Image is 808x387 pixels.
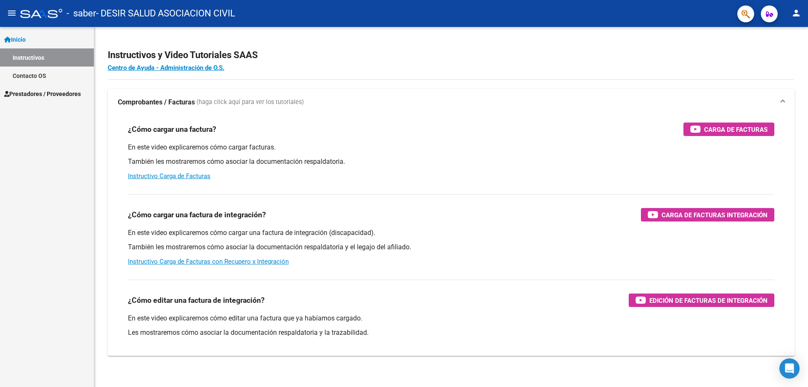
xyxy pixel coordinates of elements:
[791,8,801,18] mat-icon: person
[779,358,800,379] div: Open Intercom Messenger
[128,258,289,265] a: Instructivo Carga de Facturas con Recupero x Integración
[197,98,304,107] span: (haga click aquí para ver los tutoriales)
[704,124,768,135] span: Carga de Facturas
[66,4,96,23] span: - saber
[128,228,774,238] p: En este video explicaremos cómo cargar una factura de integración (discapacidad).
[641,208,774,222] button: Carga de Facturas Integración
[128,123,216,135] h3: ¿Cómo cargar una factura?
[128,157,774,166] p: También les mostraremos cómo asociar la documentación respaldatoria.
[108,116,795,356] div: Comprobantes / Facturas (haga click aquí para ver los tutoriales)
[108,89,795,116] mat-expansion-panel-header: Comprobantes / Facturas (haga click aquí para ver los tutoriales)
[629,294,774,307] button: Edición de Facturas de integración
[118,98,195,107] strong: Comprobantes / Facturas
[662,210,768,220] span: Carga de Facturas Integración
[4,89,81,99] span: Prestadores / Proveedores
[7,8,17,18] mat-icon: menu
[649,295,768,306] span: Edición de Facturas de integración
[128,172,210,180] a: Instructivo Carga de Facturas
[128,243,774,252] p: También les mostraremos cómo asociar la documentación respaldatoria y el legajo del afiliado.
[108,47,795,63] h2: Instructivos y Video Tutoriales SAAS
[128,143,774,152] p: En este video explicaremos cómo cargar facturas.
[128,314,774,323] p: En este video explicaremos cómo editar una factura que ya habíamos cargado.
[96,4,235,23] span: - DESIR SALUD ASOCIACION CIVIL
[683,123,774,136] button: Carga de Facturas
[4,35,26,44] span: Inicio
[128,209,266,221] h3: ¿Cómo cargar una factura de integración?
[128,294,265,306] h3: ¿Cómo editar una factura de integración?
[128,328,774,337] p: Les mostraremos cómo asociar la documentación respaldatoria y la trazabilidad.
[108,64,224,72] a: Centro de Ayuda - Administración de O.S.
